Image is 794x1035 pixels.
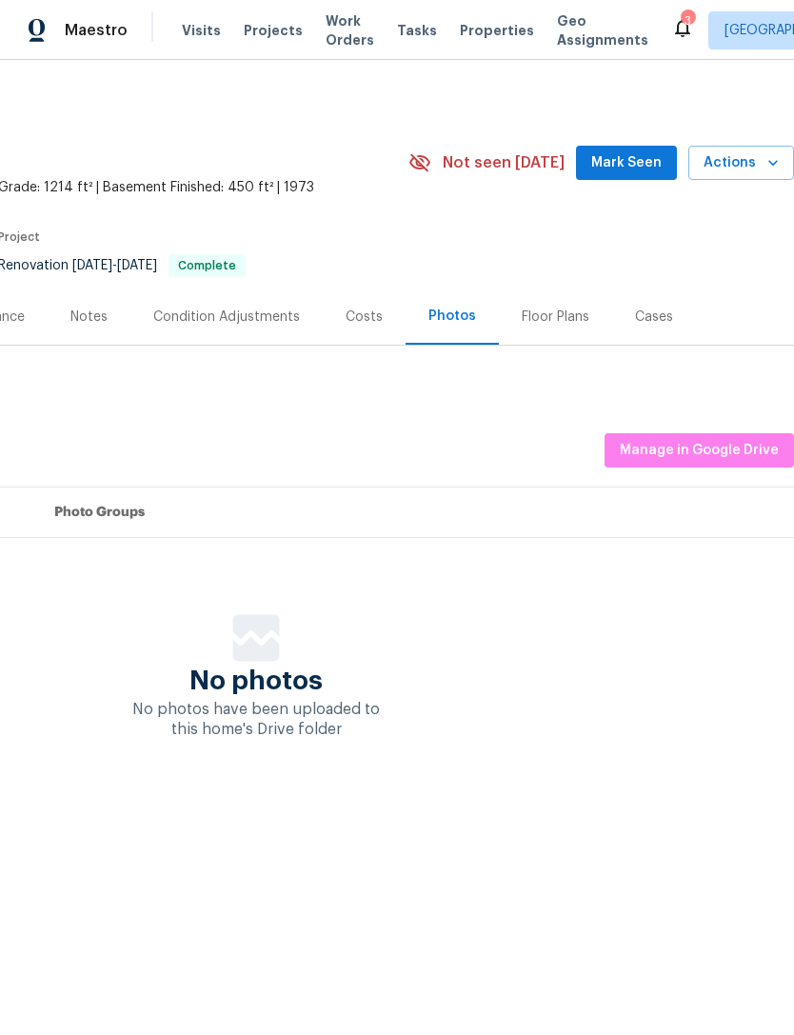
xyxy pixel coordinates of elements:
[39,488,794,538] th: Photo Groups
[635,308,673,327] div: Cases
[605,433,794,468] button: Manage in Google Drive
[65,21,128,40] span: Maestro
[189,671,323,690] span: No photos
[620,439,779,463] span: Manage in Google Drive
[428,307,476,326] div: Photos
[704,151,779,175] span: Actions
[522,308,589,327] div: Floor Plans
[170,260,244,271] span: Complete
[153,308,300,327] div: Condition Adjustments
[443,153,565,172] span: Not seen [DATE]
[591,151,662,175] span: Mark Seen
[72,259,112,272] span: [DATE]
[72,259,157,272] span: -
[182,21,221,40] span: Visits
[460,21,534,40] span: Properties
[117,259,157,272] span: [DATE]
[132,702,380,737] span: No photos have been uploaded to this home's Drive folder
[244,21,303,40] span: Projects
[397,24,437,37] span: Tasks
[688,146,794,181] button: Actions
[70,308,108,327] div: Notes
[557,11,648,50] span: Geo Assignments
[326,11,374,50] span: Work Orders
[681,11,694,30] div: 3
[576,146,677,181] button: Mark Seen
[346,308,383,327] div: Costs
